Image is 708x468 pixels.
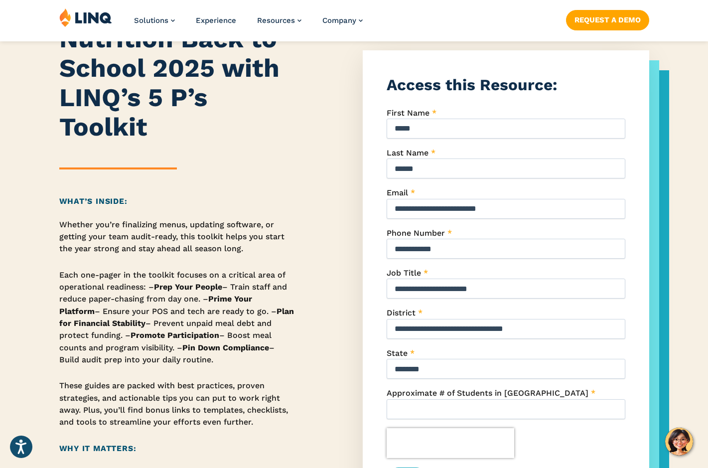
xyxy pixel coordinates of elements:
[322,16,356,25] span: Company
[387,108,429,118] span: First Name
[59,380,295,428] p: These guides are packed with best practices, proven strategies, and actionable tips you can put t...
[387,388,588,398] span: Approximate # of Students in [GEOGRAPHIC_DATA]
[59,443,295,455] h2: Why It Matters:
[387,228,445,238] span: Phone Number
[665,428,693,456] button: Hello, have a question? Let’s chat.
[387,428,514,458] iframe: reCAPTCHA
[59,294,252,315] strong: Prime Your Platform
[59,8,112,27] img: LINQ | K‑12 Software
[59,269,295,366] p: Each one-pager in the toolkit focuses on a critical area of operational readiness: – – Train staf...
[134,16,168,25] span: Solutions
[387,148,428,157] span: Last Name
[257,16,301,25] a: Resources
[387,268,421,278] span: Job Title
[196,16,236,25] a: Experience
[134,16,175,25] a: Solutions
[59,219,295,255] p: Whether you’re finalizing menus, updating software, or getting your team audit-ready, this toolki...
[387,74,625,97] h3: Access this Resource:
[134,8,363,41] nav: Primary Navigation
[257,16,295,25] span: Resources
[566,8,649,30] nav: Button Navigation
[387,348,408,358] span: State
[154,282,222,292] strong: Prep Your People
[387,188,408,197] span: Email
[387,308,416,317] span: District
[566,10,649,30] a: Request a Demo
[182,343,269,352] strong: Pin Down Compliance
[59,195,295,207] h2: What’s Inside:
[131,330,219,340] strong: Promote Participation
[322,16,363,25] a: Company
